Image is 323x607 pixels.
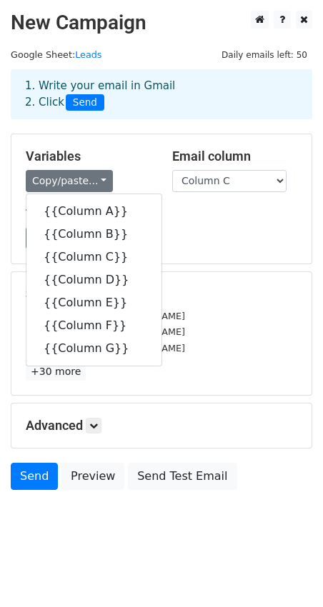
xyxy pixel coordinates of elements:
[66,94,104,111] span: Send
[26,246,161,269] a: {{Column C}}
[26,269,161,291] a: {{Column D}}
[26,418,297,433] h5: Advanced
[11,11,312,35] h2: New Campaign
[11,49,101,60] small: Google Sheet:
[26,337,161,360] a: {{Column G}}
[26,200,161,223] a: {{Column A}}
[128,463,237,490] a: Send Test Email
[26,326,185,337] small: [EMAIL_ADDRESS][DOMAIN_NAME]
[26,311,185,321] small: [EMAIL_ADDRESS][DOMAIN_NAME]
[252,538,323,607] iframe: Chat Widget
[26,149,151,164] h5: Variables
[26,291,161,314] a: {{Column E}}
[14,78,309,111] div: 1. Write your email in Gmail 2. Click
[75,49,101,60] a: Leads
[26,343,185,353] small: [EMAIL_ADDRESS][DOMAIN_NAME]
[217,47,312,63] span: Daily emails left: 50
[26,170,113,192] a: Copy/paste...
[26,223,161,246] a: {{Column B}}
[172,149,297,164] h5: Email column
[11,463,58,490] a: Send
[217,49,312,60] a: Daily emails left: 50
[26,314,161,337] a: {{Column F}}
[61,463,124,490] a: Preview
[26,363,86,381] a: +30 more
